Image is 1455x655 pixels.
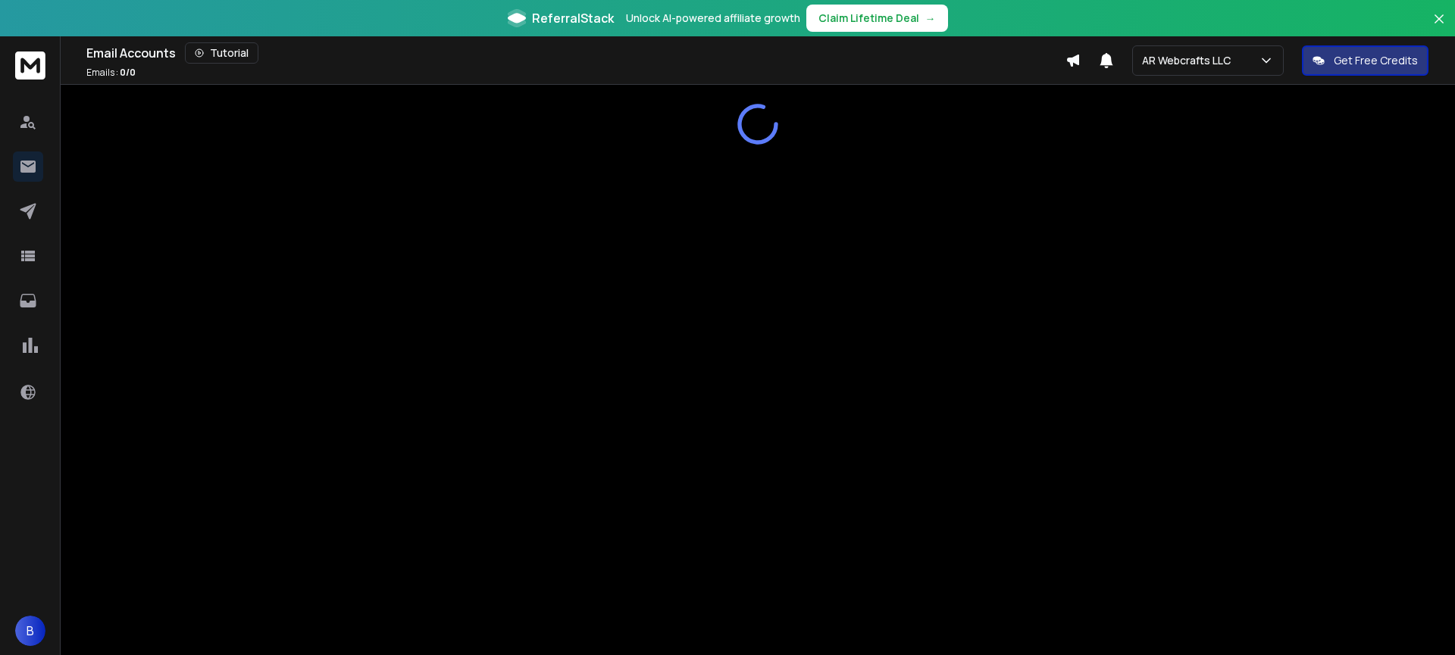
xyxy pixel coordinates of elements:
div: Email Accounts [86,42,1065,64]
p: Get Free Credits [1334,53,1418,68]
button: Claim Lifetime Deal→ [806,5,948,32]
span: ReferralStack [532,9,614,27]
span: → [925,11,936,26]
button: B [15,616,45,646]
p: Unlock AI-powered affiliate growth [626,11,800,26]
button: Tutorial [185,42,258,64]
p: AR Webcrafts LLC [1142,53,1237,68]
p: Emails : [86,67,136,79]
button: Get Free Credits [1302,45,1428,76]
button: Close banner [1429,9,1449,45]
span: 0 / 0 [120,66,136,79]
